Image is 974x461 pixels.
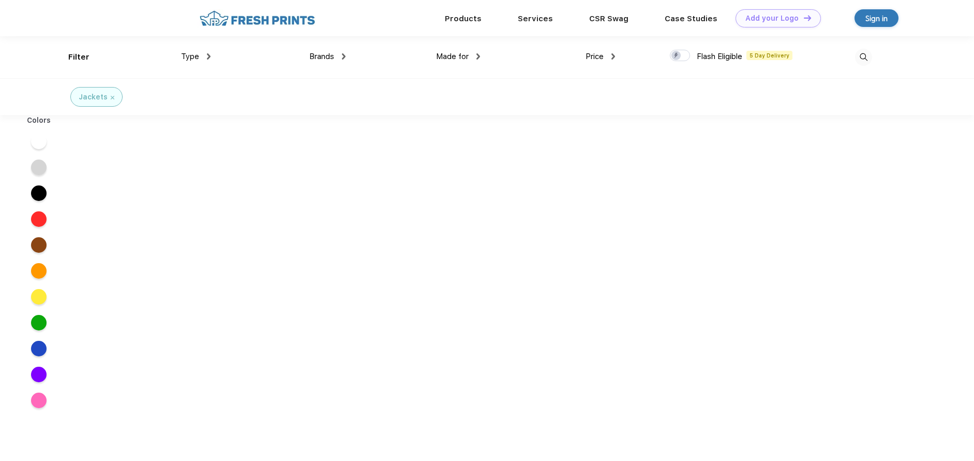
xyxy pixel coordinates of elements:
[197,9,318,27] img: fo%20logo%202.webp
[19,115,59,126] div: Colors
[342,53,346,60] img: dropdown.png
[586,52,604,61] span: Price
[111,96,114,99] img: filter_cancel.svg
[804,15,811,21] img: DT
[611,53,615,60] img: dropdown.png
[697,52,742,61] span: Flash Eligible
[476,53,480,60] img: dropdown.png
[309,52,334,61] span: Brands
[181,52,199,61] span: Type
[855,49,872,66] img: desktop_search.svg
[865,12,888,24] div: Sign in
[207,53,211,60] img: dropdown.png
[68,51,89,63] div: Filter
[745,14,799,23] div: Add your Logo
[79,92,108,103] div: Jackets
[855,9,898,27] a: Sign in
[445,14,482,23] a: Products
[436,52,469,61] span: Made for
